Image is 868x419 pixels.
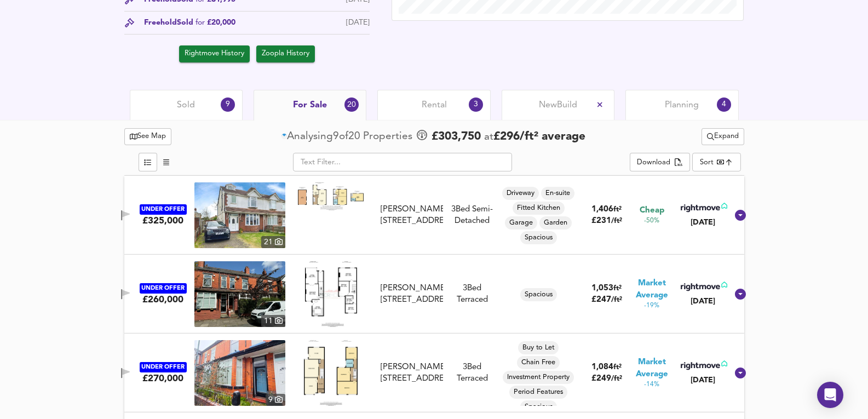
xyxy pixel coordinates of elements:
[613,206,622,213] span: ft²
[124,128,172,145] button: See Map
[194,261,285,327] img: property thumbnail
[194,182,285,248] a: property thumbnail 21
[381,283,443,306] div: [PERSON_NAME][STREET_ADDRESS]
[194,182,285,248] img: property thumbnail
[177,17,235,28] span: Sold £20,000
[611,296,622,303] span: / ft²
[520,402,557,412] span: Spacious
[502,188,539,198] span: Driveway
[261,315,285,327] div: 11
[304,340,358,406] img: Floorplan
[640,205,664,216] span: Cheap
[702,128,744,145] div: split button
[447,204,497,227] div: 3 Bed Semi-Detached
[130,130,166,143] span: See Map
[613,285,622,292] span: ft²
[344,97,359,112] div: 20
[665,99,699,111] span: Planning
[734,288,747,301] svg: Show Details
[630,153,689,171] div: split button
[493,131,585,142] span: £ 296 / ft² average
[503,372,574,382] span: Investment Property
[541,188,574,198] span: En-suite
[644,380,659,389] span: -14%
[142,372,183,384] div: £270,000
[591,363,613,371] span: 1,084
[185,48,244,60] span: Rightmove History
[679,296,727,307] div: [DATE]
[293,153,512,171] input: Text Filter...
[509,386,567,399] div: Period Features
[509,387,567,397] span: Period Features
[611,375,622,382] span: / ft²
[817,382,843,408] div: Open Intercom Messenger
[484,132,493,142] span: at
[734,209,747,222] svg: Show Details
[194,261,285,327] a: property thumbnail 11
[734,366,747,380] svg: Show Details
[256,45,315,62] button: Zoopla History
[381,204,443,227] div: [PERSON_NAME][STREET_ADDRESS]
[140,362,187,372] div: UNDER OFFER
[281,129,415,144] div: of Propert ies
[679,217,727,228] div: [DATE]
[513,203,565,213] span: Fitted Kitchen
[517,358,560,368] span: Chain Free
[702,128,744,145] button: Expand
[266,394,285,406] div: 9
[644,216,659,226] span: -50%
[469,97,483,112] div: 3
[422,99,447,111] span: Rental
[591,375,622,383] span: £ 249
[611,217,622,225] span: / ft²
[644,301,659,311] span: -19%
[637,157,670,169] div: Download
[679,375,727,386] div: [DATE]
[447,361,497,385] div: 3 Bed Terraced
[381,361,443,385] div: [PERSON_NAME][STREET_ADDRESS]
[144,17,235,28] div: Freehold
[503,371,574,384] div: Investment Property
[539,99,577,111] span: New Build
[505,218,537,228] span: Garage
[539,216,572,229] div: Garden
[140,204,187,215] div: UNDER OFFER
[517,356,560,369] div: Chain Free
[628,357,676,380] span: Market Average
[432,129,481,145] span: £ 303,750
[628,278,676,301] span: Market Average
[140,283,187,294] div: UNDER OFFER
[293,99,327,111] span: For Sale
[261,236,285,248] div: 21
[124,334,744,412] div: UNDER OFFER£270,000 property thumbnail 9 Floorplan[PERSON_NAME][STREET_ADDRESS]3Bed TerracedBuy t...
[717,97,731,112] div: 4
[142,294,183,306] div: £260,000
[591,217,622,225] span: £ 231
[539,218,572,228] span: Garden
[591,205,613,214] span: 1,406
[346,17,370,28] div: [DATE]
[124,176,744,255] div: UNDER OFFER£325,000 property thumbnail 21 Floorplan[PERSON_NAME][STREET_ADDRESS]3Bed Semi-Detache...
[513,202,565,215] div: Fitted Kitchen
[287,129,333,144] div: Analysing
[505,216,537,229] div: Garage
[630,153,689,171] button: Download
[142,215,183,227] div: £325,000
[502,187,539,200] div: Driveway
[305,261,357,327] img: Floorplan
[221,97,235,112] div: 9
[194,340,285,406] img: property thumbnail
[613,364,622,371] span: ft²
[707,130,739,143] span: Expand
[541,187,574,200] div: En-suite
[520,400,557,414] div: Spacious
[124,255,744,334] div: UNDER OFFER£260,000 property thumbnail 11 Floorplan[PERSON_NAME][STREET_ADDRESS]3Bed TerracedSpac...
[518,343,559,353] span: Buy to Let
[520,231,557,244] div: Spacious
[520,233,557,243] span: Spacious
[591,296,622,304] span: £ 247
[447,283,497,306] div: 3 Bed Terraced
[179,45,250,62] button: Rightmove History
